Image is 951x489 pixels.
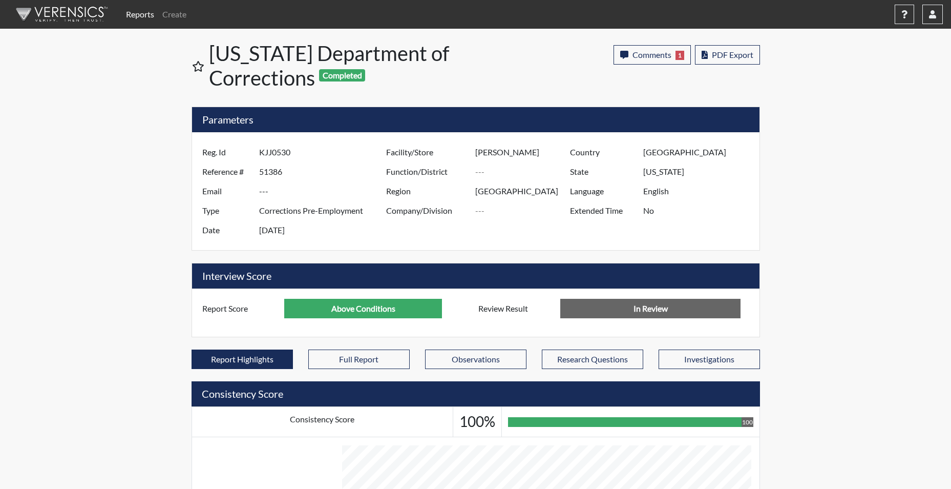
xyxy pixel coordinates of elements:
button: Comments1 [614,45,691,65]
button: Full Report [308,350,410,369]
input: --- [259,162,389,181]
span: 1 [675,51,684,60]
label: Country [562,142,643,162]
input: --- [643,181,756,201]
button: Observations [425,350,526,369]
input: --- [475,201,573,220]
input: --- [259,142,389,162]
span: PDF Export [712,50,753,59]
label: Facility/Store [378,142,476,162]
label: Company/Division [378,201,476,220]
input: --- [475,162,573,181]
label: Date [195,220,259,240]
input: --- [259,181,389,201]
label: Language [562,181,643,201]
label: Region [378,181,476,201]
label: Function/District [378,162,476,181]
h5: Consistency Score [192,381,760,406]
button: Report Highlights [192,350,293,369]
button: Investigations [659,350,760,369]
input: --- [259,201,389,220]
span: Completed [319,69,365,81]
button: Research Questions [542,350,643,369]
h5: Parameters [192,107,759,132]
label: Type [195,201,259,220]
button: PDF Export [695,45,760,65]
input: --- [284,299,442,318]
label: Extended Time [562,201,643,220]
input: No Decision [560,299,741,318]
input: --- [475,142,573,162]
h5: Interview Score [192,263,759,289]
input: --- [643,142,756,162]
a: Reports [122,4,158,25]
label: Review Result [471,299,561,318]
label: State [562,162,643,181]
label: Reference # [195,162,259,181]
a: Create [158,4,191,25]
label: Report Score [195,299,285,318]
h3: 100% [459,413,495,431]
span: Comments [632,50,671,59]
input: --- [643,162,756,181]
h1: [US_STATE] Department of Corrections [209,41,477,90]
label: Email [195,181,259,201]
label: Reg. Id [195,142,259,162]
div: 100 [742,417,753,427]
input: --- [259,220,389,240]
input: --- [643,201,756,220]
input: --- [475,181,573,201]
td: Consistency Score [192,407,453,437]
